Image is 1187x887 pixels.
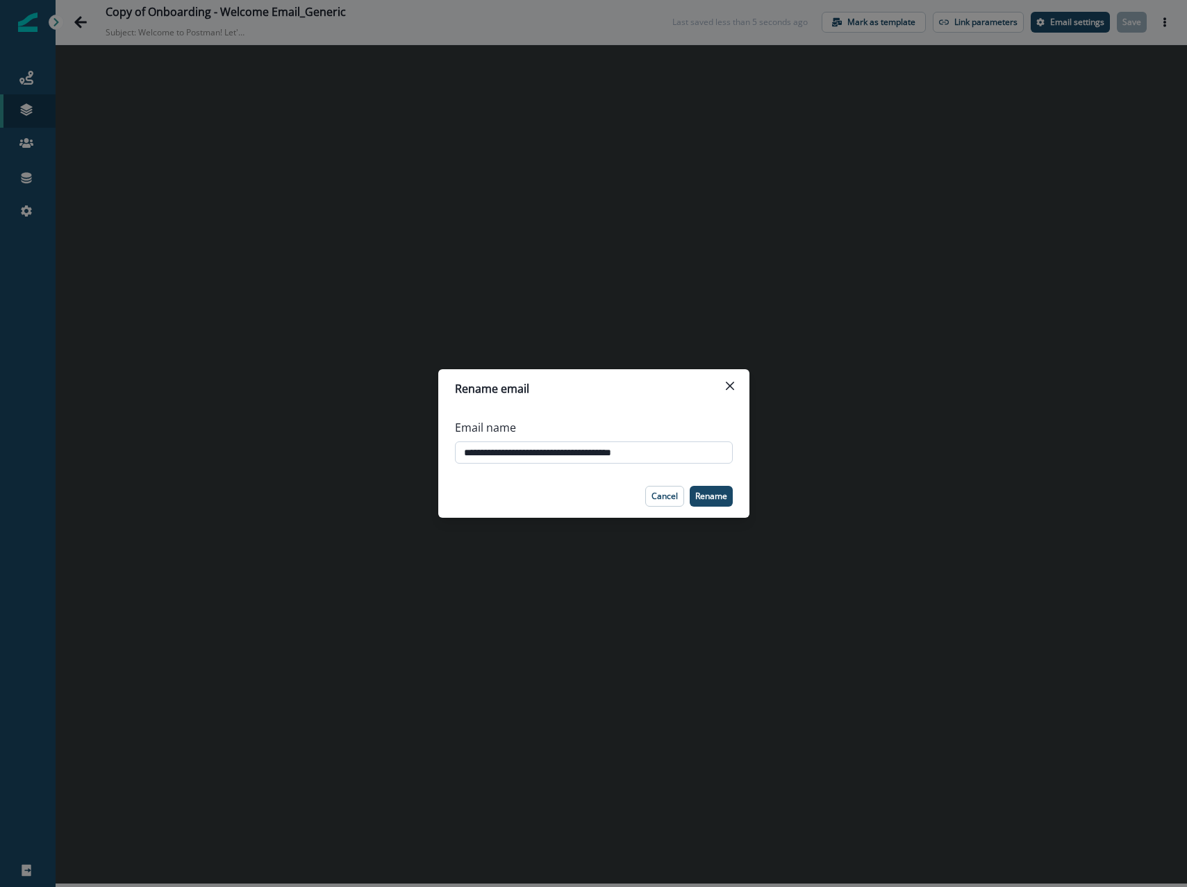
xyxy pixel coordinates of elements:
[645,486,684,507] button: Cancel
[695,491,727,501] p: Rename
[651,491,678,501] p: Cancel
[719,375,741,397] button: Close
[690,486,733,507] button: Rename
[455,419,516,436] p: Email name
[455,380,529,397] p: Rename email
